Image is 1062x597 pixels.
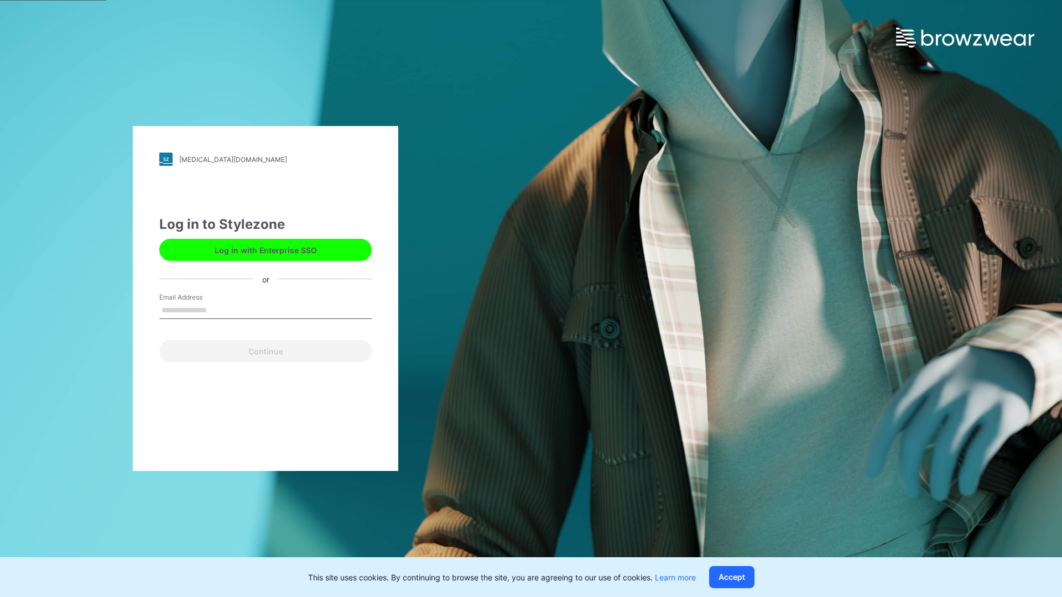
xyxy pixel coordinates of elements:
[159,292,237,302] label: Email Address
[655,573,696,582] a: Learn more
[308,572,696,583] p: This site uses cookies. By continuing to browse the site, you are agreeing to our use of cookies.
[159,239,372,261] button: Log in with Enterprise SSO
[159,153,372,166] a: [MEDICAL_DATA][DOMAIN_NAME]
[709,566,754,588] button: Accept
[159,214,372,234] div: Log in to Stylezone
[179,155,287,164] div: [MEDICAL_DATA][DOMAIN_NAME]
[159,153,173,166] img: stylezone-logo.562084cfcfab977791bfbf7441f1a819.svg
[896,28,1034,48] img: browzwear-logo.e42bd6dac1945053ebaf764b6aa21510.svg
[253,273,278,285] div: or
